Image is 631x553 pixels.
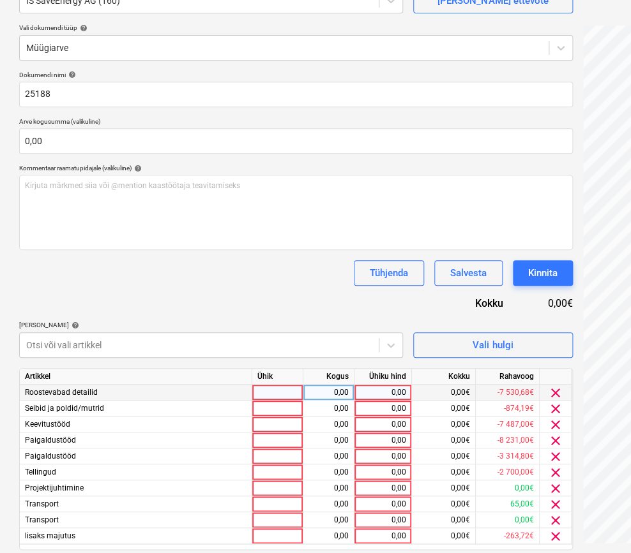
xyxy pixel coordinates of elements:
[303,369,354,385] div: Kogus
[360,512,406,528] div: 0,00
[473,337,513,353] div: Vali hulgi
[308,385,349,401] div: 0,00
[476,417,540,432] div: -7 487,00€
[308,448,349,464] div: 0,00
[360,401,406,417] div: 0,00
[476,401,540,417] div: -874,19€
[412,432,476,448] div: 0,00€
[476,496,540,512] div: 65,00€
[25,531,75,540] span: lisaks majutus
[548,481,563,496] span: clear
[25,452,76,461] span: Paigaldustööd
[548,449,563,464] span: clear
[360,417,406,432] div: 0,00
[360,464,406,480] div: 0,00
[412,385,476,401] div: 0,00€
[476,369,540,385] div: Rahavoog
[132,165,142,172] span: help
[412,401,476,417] div: 0,00€
[25,388,98,397] span: Roostevabad detailid
[513,260,573,286] button: Kinnita
[413,332,573,358] button: Vali hulgi
[25,468,56,476] span: Tellingud
[412,512,476,528] div: 0,00€
[360,480,406,496] div: 0,00
[308,417,349,432] div: 0,00
[548,513,563,528] span: clear
[412,417,476,432] div: 0,00€
[476,464,540,480] div: -2 700,00€
[548,417,563,432] span: clear
[476,385,540,401] div: -7 530,68€
[20,369,252,385] div: Artikkel
[308,432,349,448] div: 0,00
[69,321,79,329] span: help
[252,369,303,385] div: Ühik
[308,512,349,528] div: 0,00
[450,265,487,281] div: Salvesta
[412,480,476,496] div: 0,00€
[77,24,87,32] span: help
[25,436,76,445] span: Paigaldustööd
[548,401,563,417] span: clear
[476,448,540,464] div: -3 314,80€
[434,260,503,286] button: Salvesta
[476,432,540,448] div: -8 231,00€
[19,321,403,329] div: [PERSON_NAME]
[19,164,573,172] div: Kommentaar raamatupidajale (valikuline)
[19,82,573,107] input: Dokumendi nimi
[548,385,563,401] span: clear
[548,497,563,512] span: clear
[360,496,406,512] div: 0,00
[407,296,524,311] div: Kokku
[25,483,84,492] span: Projektijuhtimine
[354,369,412,385] div: Ühiku hind
[308,464,349,480] div: 0,00
[548,465,563,480] span: clear
[528,265,558,281] div: Kinnita
[308,401,349,417] div: 0,00
[308,496,349,512] div: 0,00
[25,499,59,508] span: Transport
[412,448,476,464] div: 0,00€
[66,71,76,78] span: help
[548,433,563,448] span: clear
[25,515,59,524] span: Transport
[523,296,572,311] div: 0,00€
[308,528,349,544] div: 0,00
[360,448,406,464] div: 0,00
[412,464,476,480] div: 0,00€
[308,480,349,496] div: 0,00
[360,432,406,448] div: 0,00
[412,496,476,512] div: 0,00€
[25,420,70,429] span: Keevitustööd
[548,529,563,544] span: clear
[19,128,573,154] input: Arve kogusumma (valikuline)
[370,265,408,281] div: Tühjenda
[476,480,540,496] div: 0,00€
[19,71,573,79] div: Dokumendi nimi
[25,404,104,413] span: Seibid ja poldid/mutrid
[476,512,540,528] div: 0,00€
[476,528,540,544] div: -263,72€
[412,369,476,385] div: Kokku
[19,117,573,128] p: Arve kogusumma (valikuline)
[354,260,424,286] button: Tühjenda
[360,385,406,401] div: 0,00
[412,528,476,544] div: 0,00€
[360,528,406,544] div: 0,00
[19,24,573,32] div: Vali dokumendi tüüp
